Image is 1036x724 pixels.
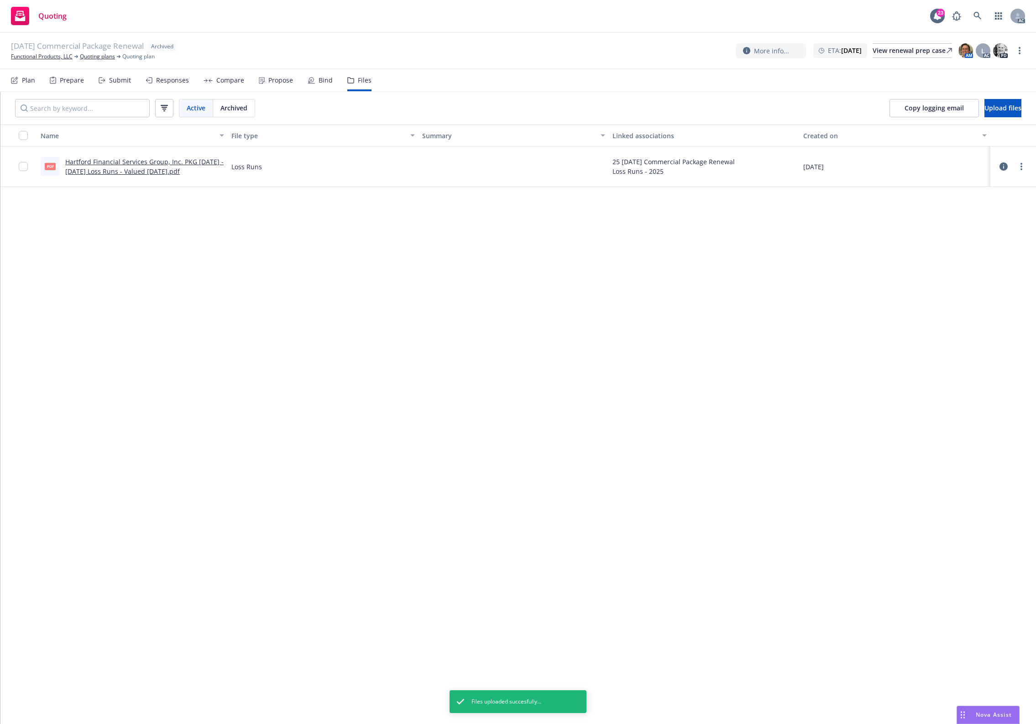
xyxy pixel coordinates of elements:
div: Plan [22,77,35,84]
span: pdf [45,163,56,170]
div: 23 [937,9,945,17]
div: Linked associations [612,131,796,141]
span: Copy logging email [905,104,964,112]
div: 25 [DATE] Commercial Package Renewal [612,157,735,167]
span: ETA : [828,46,862,55]
span: Upload files [984,104,1021,112]
a: Quoting plans [80,52,115,61]
span: Quoting [38,12,67,20]
a: Search [968,7,987,25]
button: File type [228,125,419,146]
span: Nova Assist [976,711,1012,719]
span: Archived [151,42,173,51]
div: View renewal prep case [873,44,952,57]
span: [DATE] Commercial Package Renewal [11,41,144,52]
span: Archived [220,103,247,113]
img: photo [958,43,973,58]
div: Loss Runs - 2025 [612,167,735,176]
input: Search by keyword... [15,99,150,117]
span: Loss Runs [231,162,262,172]
button: Name [37,125,228,146]
div: Bind [319,77,333,84]
span: [DATE] [803,162,824,172]
a: Functional Products, LLC [11,52,73,61]
span: Files uploaded succesfully... [471,698,541,706]
a: Report a Bug [947,7,966,25]
div: Summary [422,131,596,141]
div: Responses [156,77,189,84]
a: Quoting [7,3,70,29]
button: Created on [800,125,990,146]
input: Select all [19,131,28,140]
button: Linked associations [609,125,800,146]
div: Compare [216,77,244,84]
div: Files [358,77,371,84]
div: Name [41,131,214,141]
span: L [981,46,985,56]
span: Quoting plan [122,52,155,61]
a: Hartford Financial Services Group, Inc. PKG [DATE] - [DATE] Loss Runs - Valued [DATE].pdf [65,157,224,176]
div: Prepare [60,77,84,84]
div: Propose [268,77,293,84]
button: Summary [419,125,609,146]
button: Nova Assist [957,706,1020,724]
button: More info... [736,43,806,58]
button: Upload files [984,99,1021,117]
strong: [DATE] [841,46,862,55]
input: Toggle Row Selected [19,162,28,171]
span: Active [187,103,205,113]
div: Submit [109,77,131,84]
a: Switch app [989,7,1008,25]
img: photo [993,43,1008,58]
a: more [1014,45,1025,56]
div: Drag to move [957,706,968,724]
div: File type [231,131,405,141]
a: more [1016,161,1027,172]
button: Copy logging email [889,99,979,117]
span: More info... [754,46,789,56]
div: Created on [803,131,977,141]
a: View renewal prep case [873,43,952,58]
